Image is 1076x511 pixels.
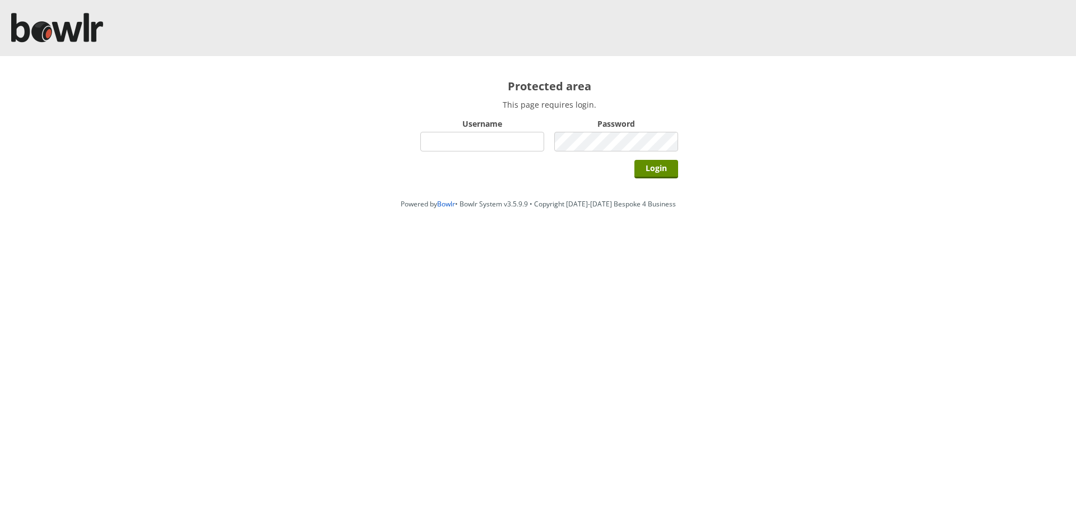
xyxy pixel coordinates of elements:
a: Bowlr [437,199,455,209]
input: Login [634,160,678,178]
p: This page requires login. [420,99,678,110]
h2: Protected area [420,79,678,94]
label: Password [554,118,678,129]
label: Username [420,118,544,129]
span: Powered by • Bowlr System v3.5.9.9 • Copyright [DATE]-[DATE] Bespoke 4 Business [401,199,676,209]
